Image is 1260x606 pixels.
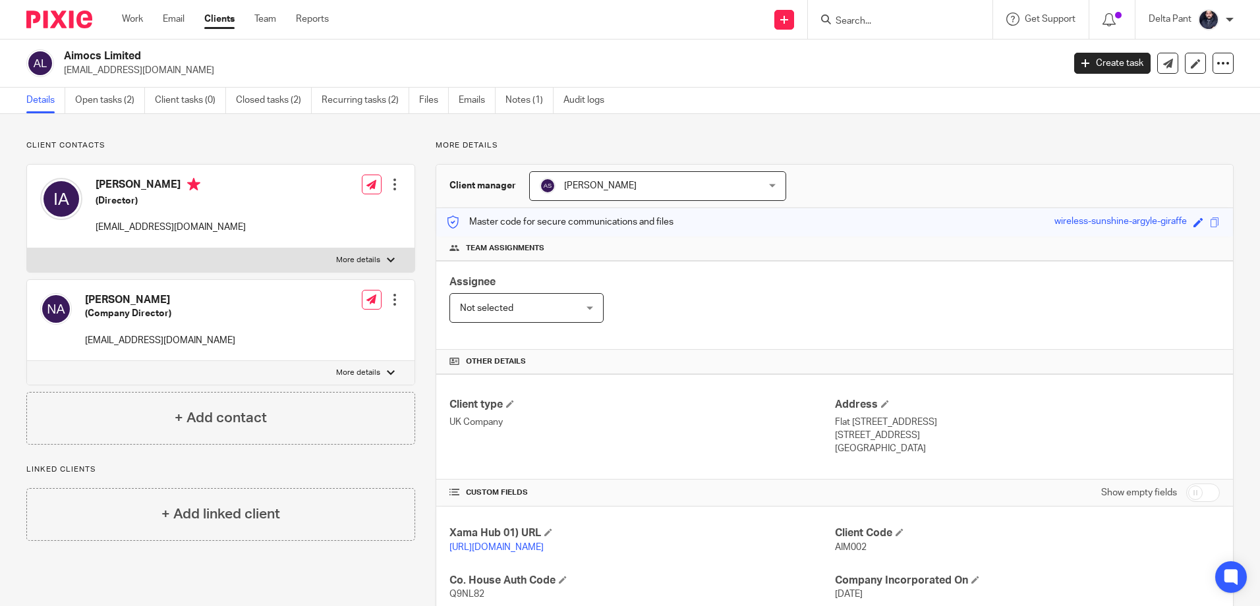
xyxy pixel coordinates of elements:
p: More details [436,140,1234,151]
span: Team assignments [466,243,544,254]
h4: CUSTOM FIELDS [449,487,834,498]
a: [URL][DOMAIN_NAME] [449,543,544,552]
span: Other details [466,356,526,367]
label: Show empty fields [1101,486,1177,499]
p: Flat [STREET_ADDRESS] [835,416,1220,429]
p: [GEOGRAPHIC_DATA] [835,442,1220,455]
h4: + Add contact [175,408,267,428]
span: Assignee [449,277,496,287]
a: Recurring tasks (2) [322,88,409,113]
p: More details [336,255,380,265]
div: wireless-sunshine-argyle-giraffe [1054,215,1187,230]
h4: Client Code [835,526,1220,540]
a: Open tasks (2) [75,88,145,113]
h4: Company Incorporated On [835,574,1220,588]
h4: Xama Hub 01) URL [449,526,834,540]
p: [EMAIL_ADDRESS][DOMAIN_NAME] [64,64,1054,77]
a: Client tasks (0) [155,88,226,113]
p: More details [336,368,380,378]
p: Master code for secure communications and files [446,215,673,229]
p: UK Company [449,416,834,429]
img: svg%3E [40,293,72,325]
span: AIM002 [835,543,867,552]
span: Q9NL82 [449,590,484,599]
h5: (Director) [96,194,246,207]
i: Primary [187,178,200,191]
a: Details [26,88,65,113]
a: Email [163,13,185,26]
input: Search [834,16,953,28]
h4: + Add linked client [161,504,280,524]
p: Delta Pant [1149,13,1191,26]
a: Files [419,88,449,113]
h3: Client manager [449,179,516,192]
h4: [PERSON_NAME] [96,178,246,194]
h4: Co. House Auth Code [449,574,834,588]
a: Reports [296,13,329,26]
img: Pixie [26,11,92,28]
a: Create task [1074,53,1151,74]
p: Client contacts [26,140,415,151]
a: Closed tasks (2) [236,88,312,113]
img: dipesh-min.jpg [1198,9,1219,30]
h5: (Company Director) [85,307,235,320]
a: Audit logs [563,88,614,113]
a: Team [254,13,276,26]
h4: [PERSON_NAME] [85,293,235,307]
span: [DATE] [835,590,863,599]
img: svg%3E [26,49,54,77]
a: Clients [204,13,235,26]
h4: Client type [449,398,834,412]
p: [STREET_ADDRESS] [835,429,1220,442]
a: Notes (1) [505,88,554,113]
img: svg%3E [540,178,556,194]
a: Work [122,13,143,26]
span: Not selected [460,304,513,313]
span: [PERSON_NAME] [564,181,637,190]
h2: Aimocs Limited [64,49,856,63]
a: Emails [459,88,496,113]
p: [EMAIL_ADDRESS][DOMAIN_NAME] [85,334,235,347]
p: [EMAIL_ADDRESS][DOMAIN_NAME] [96,221,246,234]
p: Linked clients [26,464,415,475]
h4: Address [835,398,1220,412]
span: Get Support [1025,14,1075,24]
img: svg%3E [40,178,82,220]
